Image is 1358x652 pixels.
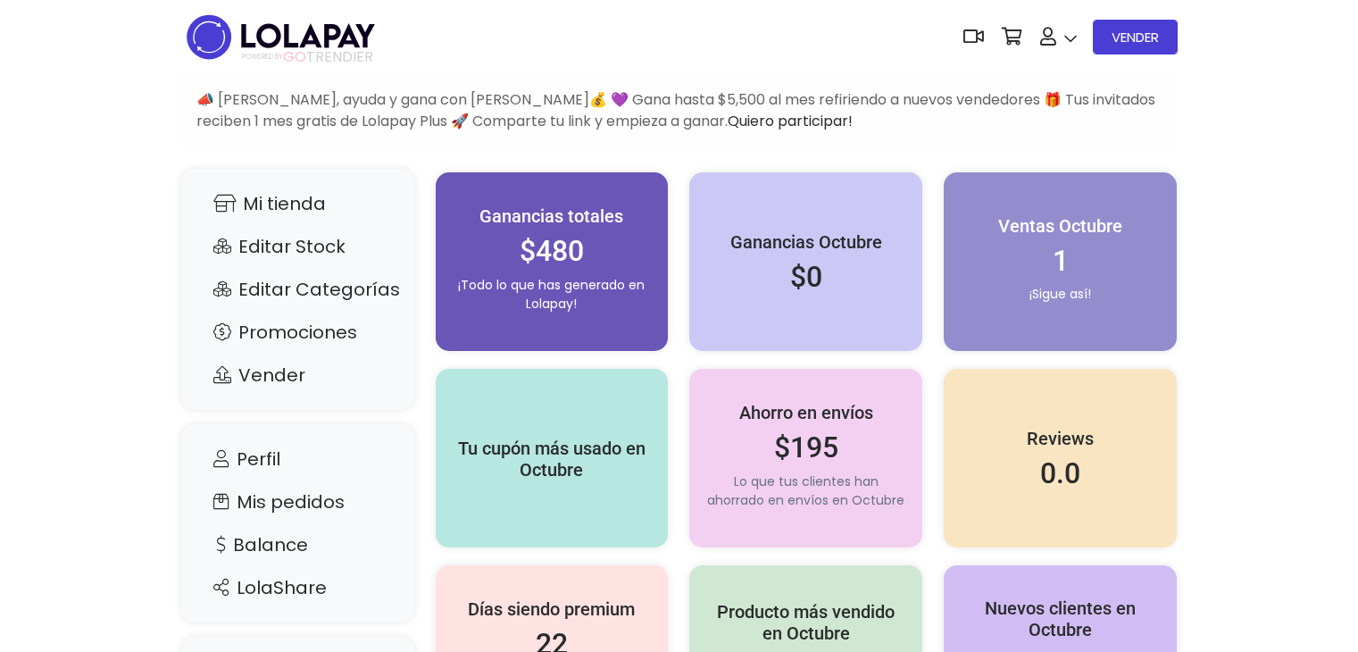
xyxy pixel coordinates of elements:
[707,430,904,464] h2: $195
[242,52,283,62] span: POWERED BY
[199,442,396,476] a: Perfil
[454,205,651,227] h5: Ganancias totales
[199,315,396,349] a: Promociones
[283,46,306,67] span: GO
[707,472,904,510] p: Lo que tus clientes han ahorrado en envíos en Octubre
[454,598,651,620] h5: Días siendo premium
[962,244,1159,278] h2: 1
[454,276,651,313] p: ¡Todo lo que has generado en Lolapay!
[1093,20,1178,54] a: VENDER
[962,215,1159,237] h5: Ventas Octubre
[728,111,853,131] a: Quiero participar!
[962,598,1159,640] h5: Nuevos clientes en Octubre
[707,231,904,253] h5: Ganancias Octubre
[181,9,380,65] img: logo
[199,528,396,562] a: Balance
[962,428,1159,449] h5: Reviews
[707,260,904,294] h2: $0
[707,601,904,644] h5: Producto más vendido en Octubre
[199,571,396,605] a: LolaShare
[962,456,1159,490] h2: 0.0
[707,402,904,423] h5: Ahorro en envíos
[199,358,396,392] a: Vender
[199,272,396,306] a: Editar Categorías
[242,49,373,65] span: TRENDIER
[199,187,396,221] a: Mi tienda
[196,89,1155,131] span: 📣 [PERSON_NAME], ayuda y gana con [PERSON_NAME]💰 💜 Gana hasta $5,500 al mes refiriendo a nuevos v...
[199,230,396,263] a: Editar Stock
[454,234,651,268] h2: $480
[962,285,1159,304] p: ¡Sigue así!
[454,438,651,481] h5: Tu cupón más usado en Octubre
[199,485,396,519] a: Mis pedidos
